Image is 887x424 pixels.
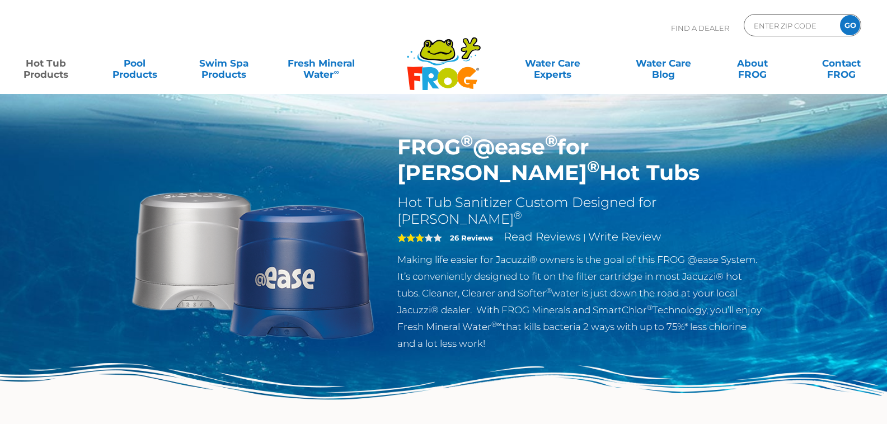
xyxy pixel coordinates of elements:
[840,15,860,35] input: GO
[189,52,259,74] a: Swim SpaProducts
[334,68,339,76] sup: ∞
[278,52,365,74] a: Fresh MineralWater∞
[401,22,487,91] img: Frog Products Logo
[11,52,81,74] a: Hot TubProducts
[588,230,661,243] a: Write Review
[545,131,557,150] sup: ®
[587,157,599,176] sup: ®
[450,233,493,242] strong: 26 Reviews
[717,52,787,74] a: AboutFROG
[671,14,729,42] p: Find A Dealer
[397,233,424,242] span: 3
[546,286,552,295] sup: ®
[397,251,763,352] p: Making life easier for Jacuzzi® owners is the goal of this FROG @ease System. It’s conveniently d...
[491,320,502,328] sup: ®∞
[397,194,763,228] h2: Hot Tub Sanitizer Custom Designed for [PERSON_NAME]
[629,52,698,74] a: Water CareBlog
[583,232,586,243] span: |
[806,52,876,74] a: ContactFROG
[125,134,381,390] img: Sundance-cartridges-2.png
[504,230,581,243] a: Read Reviews
[647,303,653,312] sup: ®
[496,52,609,74] a: Water CareExperts
[514,209,522,222] sup: ®
[100,52,170,74] a: PoolProducts
[397,134,763,186] h1: FROG @ease for [PERSON_NAME] Hot Tubs
[461,131,473,150] sup: ®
